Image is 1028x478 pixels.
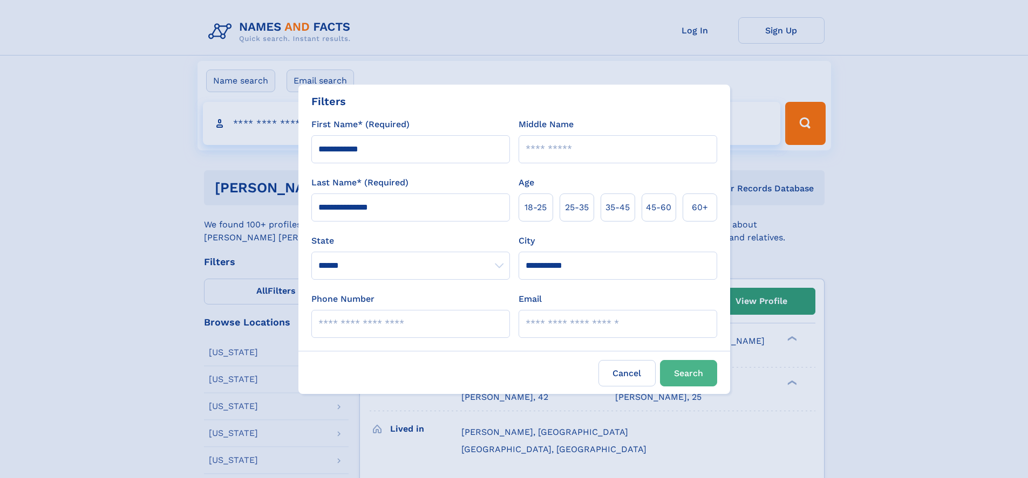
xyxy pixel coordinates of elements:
[311,234,510,247] label: State
[519,118,574,131] label: Middle Name
[646,201,671,214] span: 45‑60
[519,176,534,189] label: Age
[311,118,410,131] label: First Name* (Required)
[605,201,630,214] span: 35‑45
[519,234,535,247] label: City
[519,293,542,306] label: Email
[660,360,717,386] button: Search
[565,201,589,214] span: 25‑35
[311,176,409,189] label: Last Name* (Required)
[311,293,375,306] label: Phone Number
[692,201,708,214] span: 60+
[525,201,547,214] span: 18‑25
[311,93,346,109] div: Filters
[598,360,656,386] label: Cancel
